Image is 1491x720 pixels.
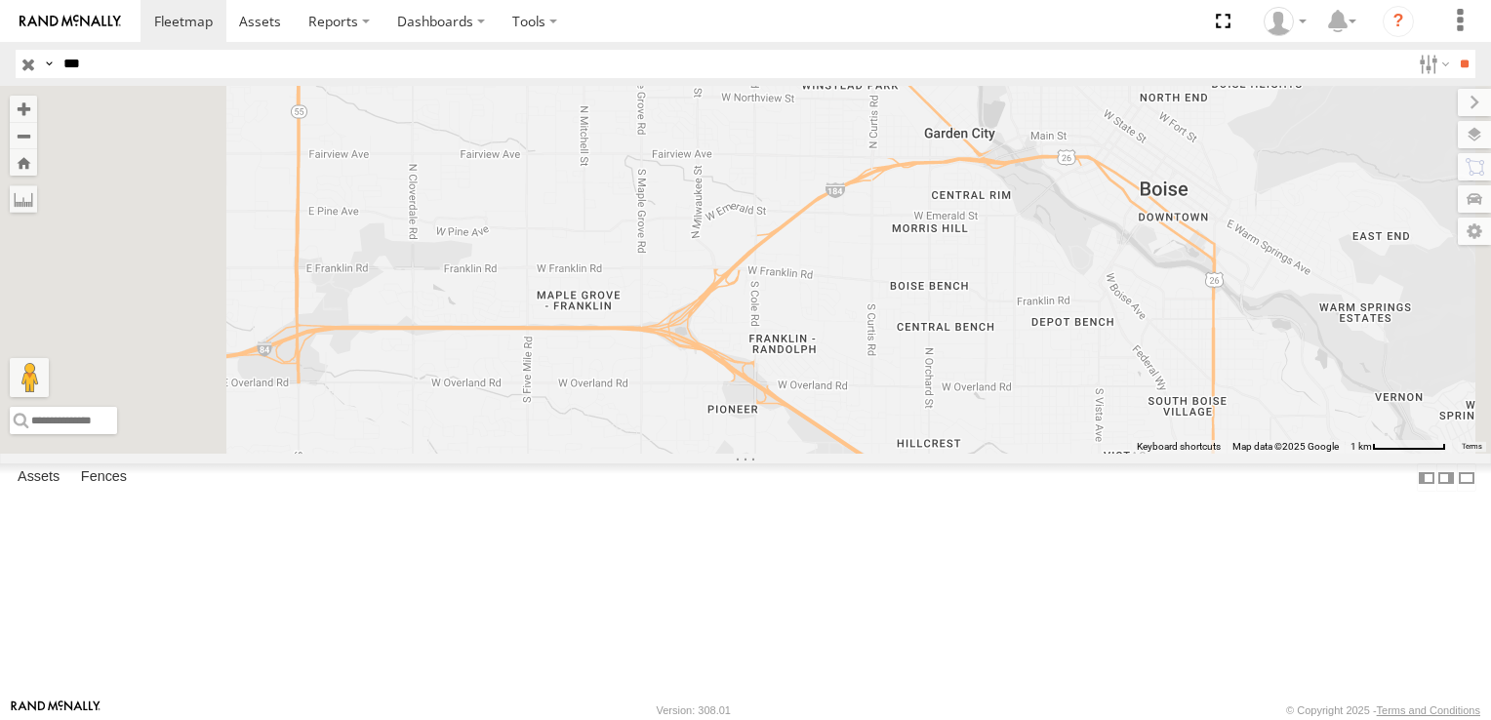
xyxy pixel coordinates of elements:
[41,50,57,78] label: Search Query
[1257,7,1313,36] div: Heidi Drysdale
[1345,440,1452,454] button: Map Scale: 1 km per 72 pixels
[1377,704,1480,716] a: Terms and Conditions
[71,464,137,492] label: Fences
[1232,441,1339,452] span: Map data ©2025 Google
[1411,50,1453,78] label: Search Filter Options
[10,358,49,397] button: Drag Pegman onto the map to open Street View
[1286,704,1480,716] div: © Copyright 2025 -
[10,185,37,213] label: Measure
[1350,441,1372,452] span: 1 km
[11,700,101,720] a: Visit our Website
[1458,218,1491,245] label: Map Settings
[1383,6,1414,37] i: ?
[10,122,37,149] button: Zoom out
[10,96,37,122] button: Zoom in
[1417,463,1436,492] label: Dock Summary Table to the Left
[20,15,121,28] img: rand-logo.svg
[10,149,37,176] button: Zoom Home
[1457,463,1476,492] label: Hide Summary Table
[1436,463,1456,492] label: Dock Summary Table to the Right
[1462,442,1482,450] a: Terms (opens in new tab)
[1137,440,1221,454] button: Keyboard shortcuts
[8,464,69,492] label: Assets
[657,704,731,716] div: Version: 308.01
